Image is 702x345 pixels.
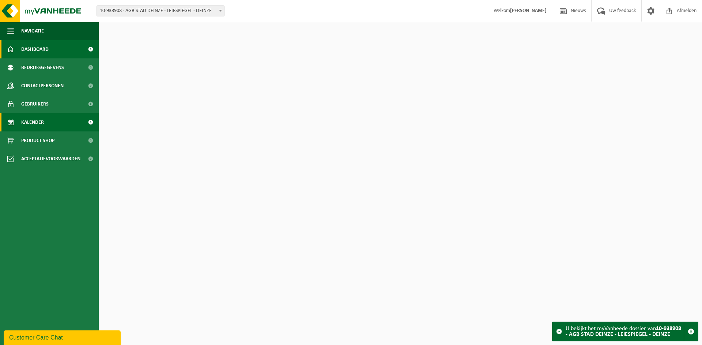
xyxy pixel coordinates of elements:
[21,95,49,113] span: Gebruikers
[21,22,44,40] span: Navigatie
[566,322,684,341] div: U bekijkt het myVanheede dossier van
[21,113,44,131] span: Kalender
[97,6,224,16] span: 10-938908 - AGB STAD DEINZE - LEIESPIEGEL - DEINZE
[4,329,122,345] iframe: chat widget
[21,40,49,58] span: Dashboard
[21,131,54,150] span: Product Shop
[21,150,80,168] span: Acceptatievoorwaarden
[21,58,64,77] span: Bedrijfsgegevens
[97,5,224,16] span: 10-938908 - AGB STAD DEINZE - LEIESPIEGEL - DEINZE
[510,8,547,14] strong: [PERSON_NAME]
[566,326,681,337] strong: 10-938908 - AGB STAD DEINZE - LEIESPIEGEL - DEINZE
[21,77,64,95] span: Contactpersonen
